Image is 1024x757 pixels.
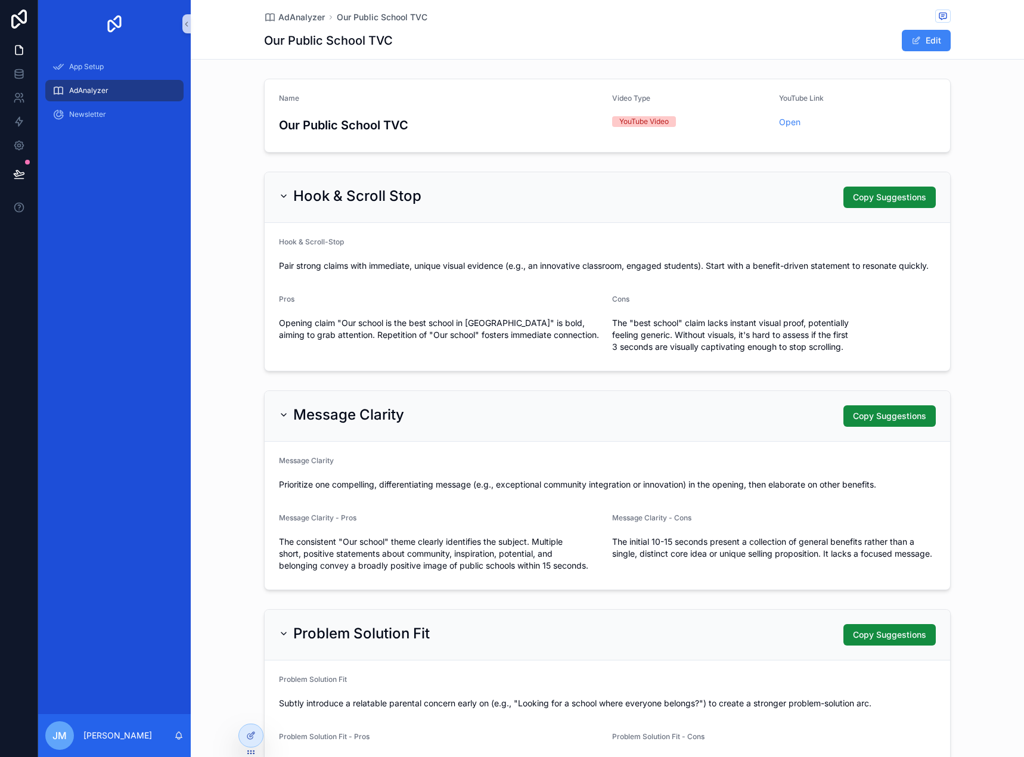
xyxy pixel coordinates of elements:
[279,294,294,303] span: Pros
[293,624,430,643] h2: Problem Solution Fit
[612,94,650,103] span: Video Type
[264,32,393,49] h1: Our Public School TVC
[45,80,184,101] a: AdAnalyzer
[612,536,936,560] span: The initial 10-15 seconds present a collection of general benefits rather than a single, distinct...
[853,410,926,422] span: Copy Suggestions
[264,11,325,23] a: AdAnalyzer
[612,294,629,303] span: Cons
[279,260,936,272] span: Pair strong claims with immediate, unique visual evidence (e.g., an innovative classroom, engaged...
[853,191,926,203] span: Copy Suggestions
[45,104,184,125] a: Newsletter
[279,479,936,491] span: Prioritize one compelling, differentiating message (e.g., exceptional community integration or in...
[279,513,356,522] span: Message Clarity - Pros
[279,116,603,134] h3: Our Public School TVC
[279,697,936,709] span: Subtly introduce a relatable parental concern early on (e.g., "Looking for a school where everyon...
[69,62,104,72] span: App Setup
[45,56,184,77] a: App Setup
[337,11,427,23] a: Our Public School TVC
[843,405,936,427] button: Copy Suggestions
[619,116,669,127] div: YouTube Video
[902,30,951,51] button: Edit
[612,732,705,741] span: Problem Solution Fit - Cons
[612,317,936,353] span: The "best school" claim lacks instant visual proof, potentially feeling generic. Without visuals,...
[843,187,936,208] button: Copy Suggestions
[293,405,404,424] h2: Message Clarity
[279,732,370,741] span: Problem Solution Fit - Pros
[779,117,800,127] a: Open
[83,730,152,742] p: [PERSON_NAME]
[279,237,344,246] span: Hook & Scroll-Stop
[843,624,936,646] button: Copy Suggestions
[279,675,347,684] span: Problem Solution Fit
[279,536,603,572] span: The consistent "Our school" theme clearly identifies the subject. Multiple short, positive statem...
[279,94,299,103] span: Name
[779,94,824,103] span: YouTube Link
[105,14,124,33] img: App logo
[69,110,106,119] span: Newsletter
[52,728,67,743] span: JM
[293,187,421,206] h2: Hook & Scroll Stop
[612,513,691,522] span: Message Clarity - Cons
[279,456,334,465] span: Message Clarity
[278,11,325,23] span: AdAnalyzer
[853,629,926,641] span: Copy Suggestions
[69,86,108,95] span: AdAnalyzer
[279,317,603,341] span: Opening claim "Our school is the best school in [GEOGRAPHIC_DATA]" is bold, aiming to grab attent...
[38,48,191,141] div: scrollable content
